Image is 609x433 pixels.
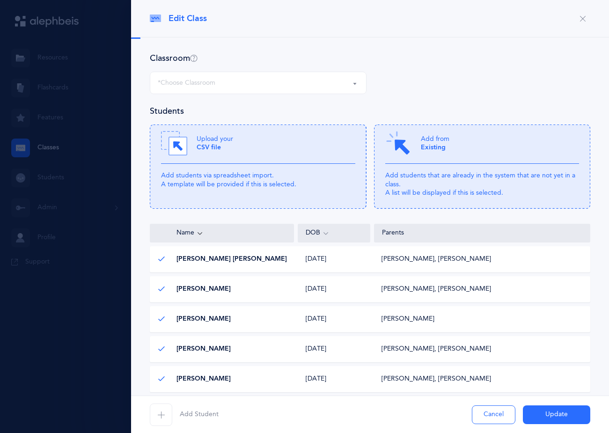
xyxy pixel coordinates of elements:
[382,228,582,238] div: Parents
[176,315,231,324] span: [PERSON_NAME]
[150,404,219,426] button: Add Student
[150,52,198,64] h4: Classroom
[161,130,187,156] img: Drag.svg
[161,171,355,188] p: Add students via spreadsheet import. A template will be provided if this is selected.
[169,13,207,24] span: Edit Class
[197,135,233,152] p: Upload your
[298,374,370,384] div: [DATE]
[197,144,221,151] b: CSV file
[385,171,580,197] p: Add students that are already in the system that are not yet in a class. A list will be displayed...
[382,374,491,384] div: [PERSON_NAME], [PERSON_NAME]
[298,255,370,264] div: [DATE]
[306,228,362,238] div: DOB
[421,144,446,151] b: Existing
[523,405,590,424] button: Update
[298,345,370,354] div: [DATE]
[158,78,215,88] div: *Choose Classroom
[298,285,370,294] div: [DATE]
[150,72,367,94] button: *Choose Classroom
[176,374,231,384] span: [PERSON_NAME]
[382,345,491,354] div: [PERSON_NAME], [PERSON_NAME]
[180,410,219,419] span: Add Student
[176,345,231,354] span: [PERSON_NAME]
[150,105,184,117] h4: Students
[298,315,370,324] div: [DATE]
[176,255,287,264] span: [PERSON_NAME] [PERSON_NAME]
[382,285,491,294] div: [PERSON_NAME], [PERSON_NAME]
[421,135,449,152] p: Add from
[385,130,411,156] img: Click.svg
[472,405,515,424] button: Cancel
[158,228,194,238] span: Name
[382,315,434,324] div: [PERSON_NAME]
[176,285,231,294] span: [PERSON_NAME]
[382,255,491,264] div: [PERSON_NAME], [PERSON_NAME]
